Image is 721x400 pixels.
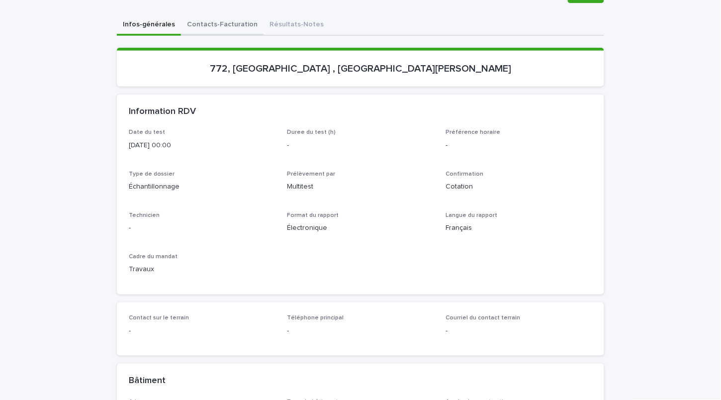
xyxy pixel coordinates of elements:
[117,15,181,36] button: Infos-générales
[446,326,592,336] p: -
[129,212,160,218] span: Technicien
[446,315,520,321] span: Courriel du contact terrain
[287,315,344,321] span: Téléphone principal
[446,212,497,218] span: Langue du rapport
[129,264,275,275] p: Travaux
[129,171,175,177] span: Type de dossier
[446,129,500,135] span: Préférence horaire
[129,326,275,336] p: -
[287,182,434,192] p: Multitest
[181,15,264,36] button: Contacts-Facturation
[129,376,166,387] h2: Bâtiment
[129,63,592,75] p: 772, [GEOGRAPHIC_DATA] , [GEOGRAPHIC_DATA][PERSON_NAME]
[129,106,196,117] h2: Information RDV
[129,129,165,135] span: Date du test
[446,140,592,151] p: -
[446,171,483,177] span: Confirmation
[446,223,592,233] p: Français
[287,223,434,233] p: Électronique
[129,315,189,321] span: Contact sur le terrain
[287,140,434,151] p: -
[129,140,275,151] p: [DATE] 00:00
[287,171,336,177] span: Prélèvement par
[446,182,592,192] p: Cotation
[287,129,336,135] span: Duree du test (h)
[129,182,275,192] p: Échantillonnage
[287,212,339,218] span: Format du rapport
[264,15,330,36] button: Résultats-Notes
[129,223,275,233] p: -
[287,326,434,336] p: -
[129,254,178,260] span: Cadre du mandat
